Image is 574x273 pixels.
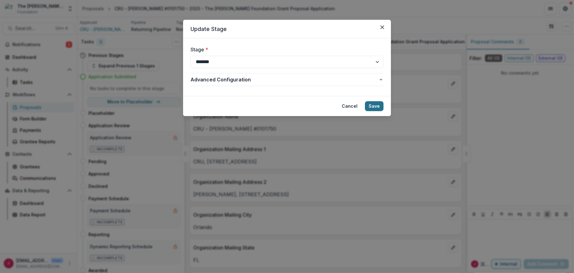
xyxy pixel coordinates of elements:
button: Save [365,101,383,111]
button: Advanced Configuration [191,73,383,86]
button: Close [377,22,387,32]
span: Advanced Configuration [191,76,379,83]
label: Stage [191,46,380,53]
header: Update Stage [183,20,391,38]
button: Cancel [338,101,361,111]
